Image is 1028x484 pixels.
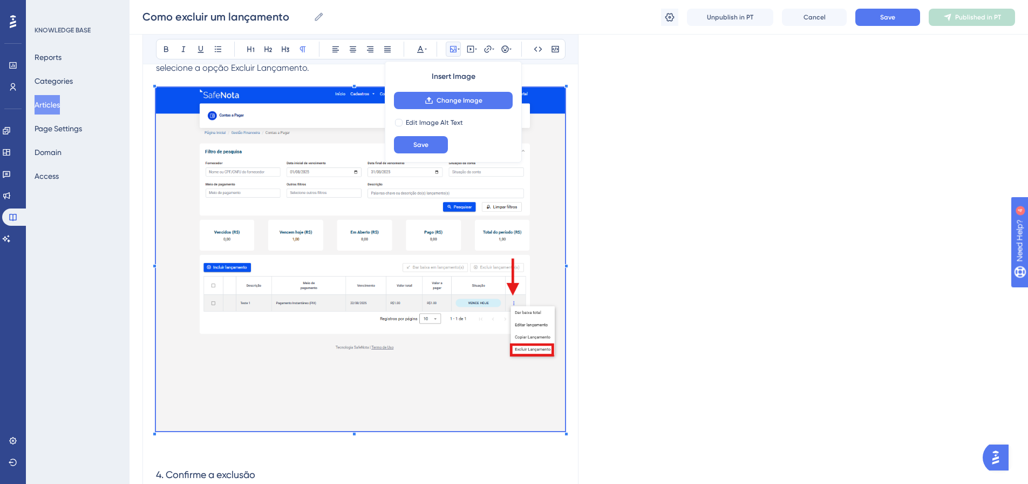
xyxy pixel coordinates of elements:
[35,119,82,138] button: Page Settings
[35,143,62,162] button: Domain
[142,9,309,24] input: Article Name
[983,441,1015,474] iframe: UserGuiding AI Assistant Launcher
[35,95,60,115] button: Articles
[707,13,753,22] span: Unpublish in PT
[406,118,463,127] span: Edit Image Alt Text
[394,136,448,153] button: Save
[75,5,78,14] div: 4
[432,70,475,83] span: Insert Image
[855,9,920,26] button: Save
[35,71,73,91] button: Categories
[782,9,847,26] button: Cancel
[25,3,67,16] span: Need Help?
[35,166,59,186] button: Access
[156,50,533,73] span: Encontre o lançamento que deseja excluir. Em seguida, clique nos três pontinhos ao lado dele e se...
[804,13,826,22] span: Cancel
[880,13,895,22] span: Save
[413,140,428,149] span: Save
[929,9,1015,26] button: Published in PT
[394,92,513,109] button: Change Image
[437,96,482,105] span: Change Image
[687,9,773,26] button: Unpublish in PT
[156,469,255,480] span: 4. Confirme a exclusão
[35,48,62,67] button: Reports
[35,26,91,35] div: KNOWLEDGE BASE
[955,13,1001,22] span: Published in PT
